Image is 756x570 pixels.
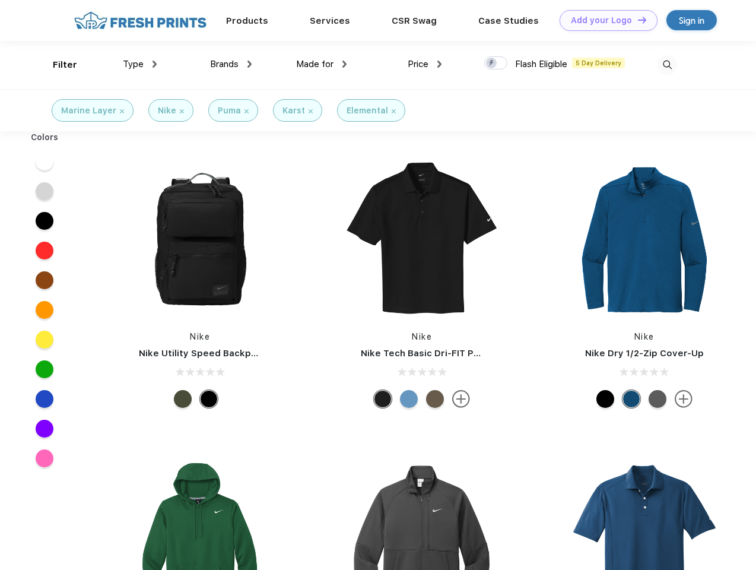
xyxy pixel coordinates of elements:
span: Price [408,59,428,69]
div: Gym Blue [622,390,640,408]
img: more.svg [452,390,470,408]
img: dropdown.png [437,61,441,68]
a: Nike [190,332,210,341]
div: Marine Layer [61,104,116,117]
a: Nike [412,332,432,341]
a: Nike Utility Speed Backpack [139,348,267,359]
img: dropdown.png [247,61,252,68]
img: DT [638,17,646,23]
div: University Blue [400,390,418,408]
div: Olive Khaki [426,390,444,408]
div: Add your Logo [571,15,632,26]
a: Nike Dry 1/2-Zip Cover-Up [585,348,704,359]
span: Brands [210,59,239,69]
a: Nike [634,332,655,341]
img: desktop_search.svg [657,55,677,75]
a: Sign in [666,10,717,30]
img: func=resize&h=266 [121,161,279,319]
span: Type [123,59,144,69]
img: func=resize&h=266 [566,161,723,319]
img: fo%20logo%202.webp [71,10,210,31]
span: Made for [296,59,333,69]
img: filter_cancel.svg [180,109,184,113]
img: more.svg [675,390,693,408]
div: Black [596,390,614,408]
div: Puma [218,104,241,117]
img: filter_cancel.svg [392,109,396,113]
img: dropdown.png [342,61,347,68]
div: Black Heather [649,390,666,408]
div: Sign in [679,14,704,27]
div: Elemental [347,104,388,117]
img: filter_cancel.svg [244,109,249,113]
a: Products [226,15,268,26]
div: Black [374,390,392,408]
span: Flash Eligible [515,59,567,69]
img: filter_cancel.svg [120,109,124,113]
a: Services [310,15,350,26]
div: Black [200,390,218,408]
div: Colors [22,131,68,144]
span: 5 Day Delivery [572,58,625,68]
a: Nike Tech Basic Dri-FIT Polo [361,348,488,359]
div: Cargo Khaki [174,390,192,408]
a: CSR Swag [392,15,437,26]
div: Nike [158,104,176,117]
div: Karst [282,104,305,117]
img: filter_cancel.svg [309,109,313,113]
div: Filter [53,58,77,72]
img: func=resize&h=266 [343,161,501,319]
img: dropdown.png [153,61,157,68]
